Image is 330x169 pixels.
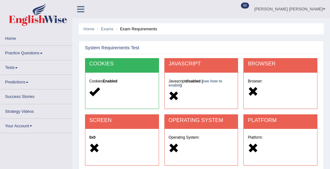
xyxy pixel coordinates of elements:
[168,79,222,88] strong: disabled ( )
[168,79,234,88] h5: Javascript
[168,61,234,67] h2: JAVASCRIPT
[168,118,234,124] h2: OPERATING SYSTEM
[0,104,72,117] a: Strategy Videos
[0,75,72,87] a: Predictions
[168,136,234,140] h5: Operating System:
[115,26,157,32] li: Exam Requirements
[0,31,72,44] a: Home
[0,89,72,102] a: Success Stories
[89,118,154,124] h2: SCREEN
[248,136,313,140] h5: Platform:
[248,61,313,67] h2: BROWSER
[89,61,154,67] h2: COOKIES
[0,119,72,131] a: Your Account
[0,46,72,58] a: Practice Questions
[168,79,222,88] a: see how to enable
[85,45,229,51] h2: System Requirements Test
[101,27,114,31] a: Exams
[103,79,117,83] strong: Enabled
[83,27,94,31] a: Home
[89,135,95,140] strong: 0x0
[248,79,313,83] h5: Browser:
[241,3,249,9] span: 60
[89,79,154,83] h5: Cookies
[248,118,313,124] h2: PLATFORM
[0,60,72,73] a: Tests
